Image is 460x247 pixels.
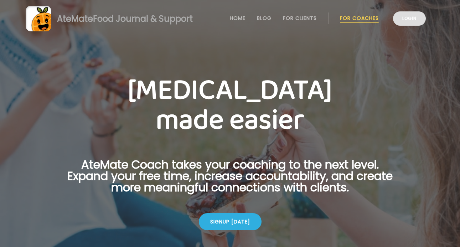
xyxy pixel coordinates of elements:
[93,13,193,25] span: Food Journal & Support
[56,76,404,135] h1: [MEDICAL_DATA] made easier
[340,15,379,21] a: For Coaches
[393,11,426,26] a: Login
[230,15,245,21] a: Home
[56,159,404,202] p: AteMate Coach takes your coaching to the next level. Expand your free time, increase accountabili...
[26,6,434,31] a: AteMateFood Journal & Support
[283,15,317,21] a: For Clients
[199,213,262,230] div: Signup [DATE]
[257,15,272,21] a: Blog
[51,12,193,25] div: AteMate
